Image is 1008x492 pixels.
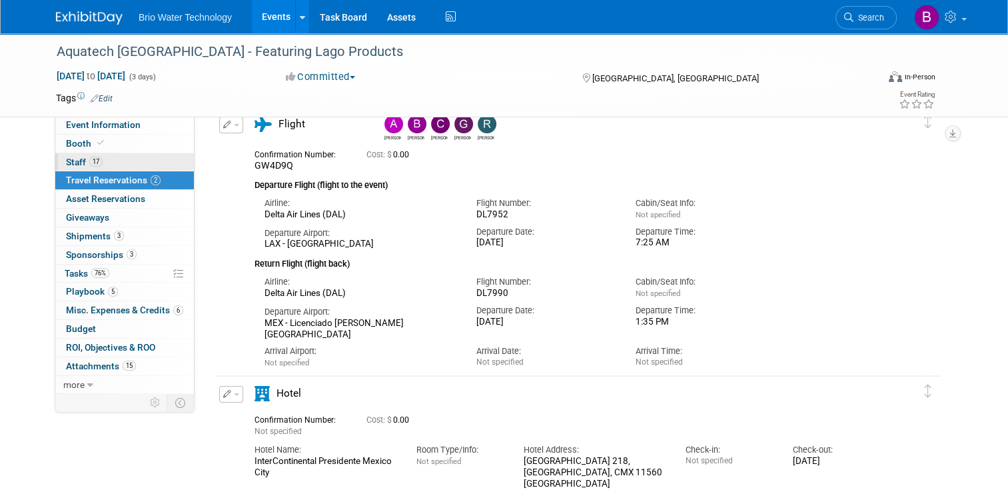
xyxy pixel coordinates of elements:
span: Giveaways [66,212,109,223]
span: Brio Water Technology [139,12,232,23]
div: 1:35 PM [636,317,775,328]
a: Shipments3 [55,227,194,245]
a: ROI, Objectives & ROO [55,339,194,357]
div: Flight Number: [476,276,616,288]
span: 0.00 [366,415,414,425]
div: MEX - Licenciado [PERSON_NAME][GEOGRAPHIC_DATA] [264,318,456,341]
a: Travel Reservations2 [55,171,194,189]
span: Not specified [264,358,309,367]
img: Brandye Gahagan [914,5,939,30]
a: Search [835,6,897,29]
div: [DATE] [793,456,881,467]
i: Flight [254,117,272,132]
span: 3 [127,249,137,259]
div: Check-in: [686,444,773,456]
div: Arrival Time: [636,345,775,357]
div: Airline: [264,197,456,209]
span: Hotel [276,387,301,399]
div: Departure Date: [476,226,616,238]
a: Misc. Expenses & Credits6 [55,301,194,319]
div: Arrival Date: [476,345,616,357]
img: ExhibitDay [56,11,123,25]
a: Asset Reservations [55,190,194,208]
div: DL7952 [476,209,616,221]
span: ROI, Objectives & ROO [66,342,155,353]
div: Giancarlo Barzotti [454,133,471,141]
a: Playbook5 [55,283,194,301]
a: Booth [55,135,194,153]
span: Flight [278,118,305,130]
div: [DATE] [476,317,616,328]
span: Attachments [66,361,136,371]
a: Attachments15 [55,357,194,375]
a: Giveaways [55,209,194,227]
div: Event Rating [899,91,935,98]
span: Misc. Expenses & Credits [66,305,183,315]
span: Search [853,13,884,23]
div: Flight Number: [476,197,616,209]
span: Event Information [66,119,141,130]
td: Toggle Event Tabs [167,394,195,411]
td: Tags [56,91,113,105]
a: Budget [55,320,194,338]
span: [DATE] [DATE] [56,70,126,82]
span: 3 [114,231,124,241]
div: In-Person [904,72,935,82]
i: Click and drag to move item [925,385,931,398]
span: 76% [91,268,109,278]
span: Not specified [416,457,460,466]
div: Departure Airport: [264,227,456,239]
div: LAX - [GEOGRAPHIC_DATA] [264,239,456,250]
span: Booth [66,138,107,149]
div: Airline: [264,276,456,288]
div: Cabin/Seat Info: [636,197,775,209]
img: Giancarlo Barzotti [454,115,473,133]
span: 2 [151,175,161,185]
div: Ryan McMillin [474,115,498,141]
div: Hotel Address: [524,444,665,456]
div: Departure Airport: [264,306,456,318]
a: more [55,376,194,394]
i: Click and drag to move item [925,115,931,129]
span: Tasks [65,268,109,279]
div: Departure Time: [636,226,775,238]
div: Confirmation Number: [254,146,346,160]
div: Giancarlo Barzotti [451,115,474,141]
img: Cynthia Mendoza [431,115,450,133]
span: GW4D9Q [254,160,293,171]
span: Shipments [66,231,124,241]
div: Cynthia Mendoza [428,115,451,141]
div: Return Flight (flight back) [254,250,881,271]
img: Format-Inperson.png [889,71,902,82]
div: Delta Air Lines (DAL) [264,209,456,221]
span: 5 [108,287,118,297]
span: (3 days) [128,73,156,81]
span: Not specified [636,210,680,219]
span: [GEOGRAPHIC_DATA], [GEOGRAPHIC_DATA] [592,73,759,83]
div: Brandye Gahagan [408,133,424,141]
button: Committed [281,70,360,84]
div: Aquatech [GEOGRAPHIC_DATA] - Featuring Lago Products [52,40,861,64]
div: Not specified [476,357,616,367]
div: Event Format [805,69,935,89]
a: Sponsorships3 [55,246,194,264]
img: Brandye Gahagan [408,115,426,133]
div: [DATE] [476,237,616,249]
i: Booth reservation complete [97,139,104,147]
div: Angela Moyano [381,115,404,141]
span: Budget [66,323,96,334]
span: Not specified [636,289,680,298]
div: DL7990 [476,288,616,299]
div: Confirmation Number: [254,411,346,425]
a: Event Information [55,116,194,134]
div: Not specified [686,456,773,466]
img: Ryan McMillin [478,115,496,133]
div: Check-out: [793,444,881,456]
div: Arrival Airport: [264,345,456,357]
a: Edit [91,94,113,103]
div: Delta Air Lines (DAL) [264,288,456,299]
div: Not specified [636,357,775,367]
div: Hotel Name: [254,444,396,456]
span: Playbook [66,286,118,297]
span: 6 [173,305,183,315]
